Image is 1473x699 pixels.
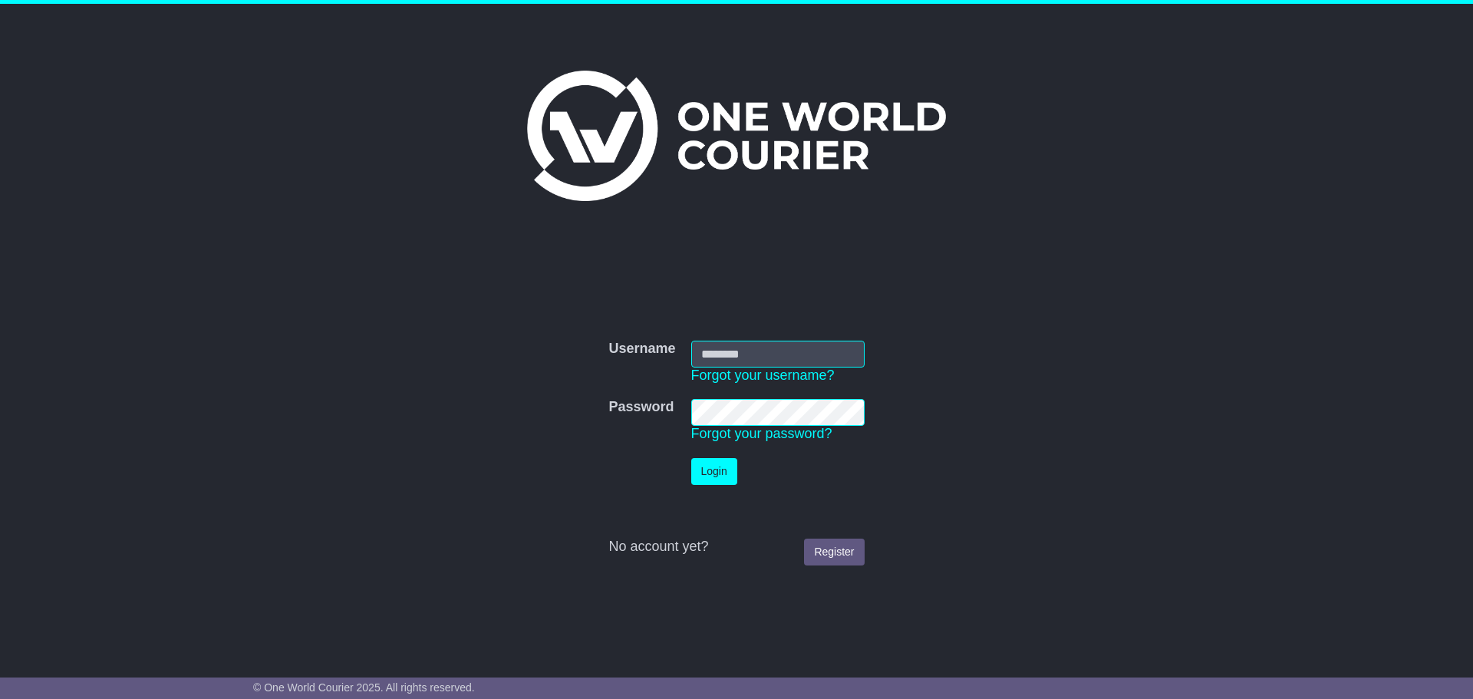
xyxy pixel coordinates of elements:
label: Username [608,341,675,358]
button: Login [691,458,737,485]
div: No account yet? [608,539,864,556]
label: Password [608,399,674,416]
a: Register [804,539,864,565]
a: Forgot your password? [691,426,832,441]
a: Forgot your username? [691,368,835,383]
img: One World [527,71,946,201]
span: © One World Courier 2025. All rights reserved. [253,681,475,694]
